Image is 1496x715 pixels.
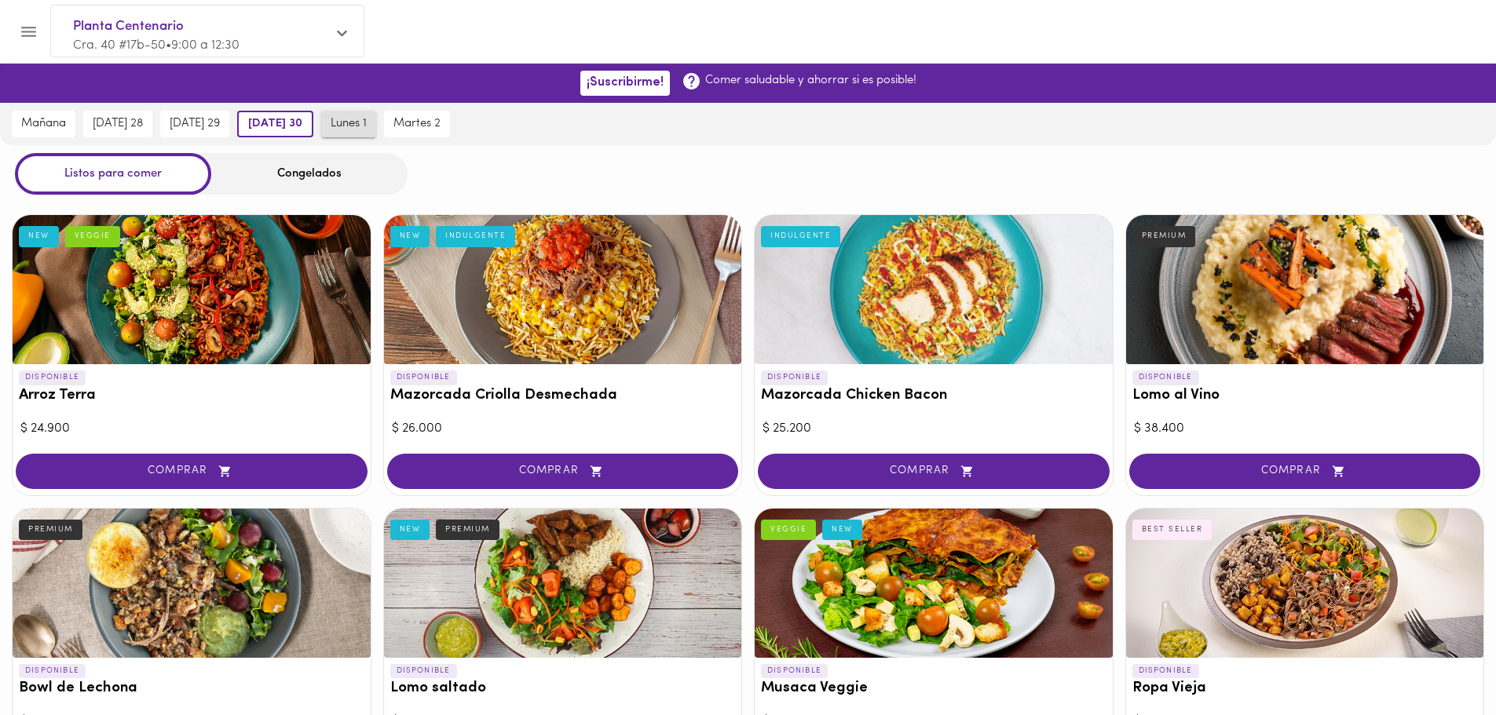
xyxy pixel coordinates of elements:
[19,520,82,540] div: PREMIUM
[393,117,441,131] span: martes 2
[1129,454,1481,489] button: COMPRAR
[1405,624,1480,699] iframe: Messagebird Livechat Widget
[1132,226,1196,246] div: PREMIUM
[13,509,371,658] div: Bowl de Lechona
[83,111,152,137] button: [DATE] 28
[407,465,719,478] span: COMPRAR
[21,117,66,131] span: mañana
[13,215,371,364] div: Arroz Terra
[1132,370,1199,385] p: DISPONIBLE
[19,680,364,697] h3: Bowl de Lechona
[392,420,734,438] div: $ 26.000
[755,215,1113,364] div: Mazorcada Chicken Bacon
[19,388,364,404] h3: Arroz Terra
[9,13,48,51] button: Menu
[1134,420,1476,438] div: $ 38.400
[1132,520,1213,540] div: BEST SELLER
[16,454,368,489] button: COMPRAR
[1132,680,1478,697] h3: Ropa Vieja
[705,72,916,89] p: Comer saludable y ahorrar si es posible!
[390,664,457,678] p: DISPONIBLE
[761,520,816,540] div: VEGGIE
[237,111,313,137] button: [DATE] 30
[1126,509,1484,658] div: Ropa Vieja
[160,111,229,137] button: [DATE] 29
[763,420,1105,438] div: $ 25.200
[755,509,1113,658] div: Musaca Veggie
[758,454,1110,489] button: COMPRAR
[12,111,75,137] button: mañana
[19,226,59,246] div: NEW
[1132,664,1199,678] p: DISPONIBLE
[384,509,742,658] div: Lomo saltado
[20,420,363,438] div: $ 24.900
[73,16,326,37] span: Planta Centenario
[384,111,450,137] button: martes 2
[211,153,408,195] div: Congelados
[19,370,86,385] p: DISPONIBLE
[822,520,862,540] div: NEW
[1132,388,1478,404] h3: Lomo al Vino
[387,454,739,489] button: COMPRAR
[761,226,840,246] div: INDULGENTE
[73,39,240,52] span: Cra. 40 #17b-50 • 9:00 a 12:30
[1149,465,1461,478] span: COMPRAR
[19,664,86,678] p: DISPONIBLE
[93,117,143,131] span: [DATE] 28
[587,75,664,90] span: ¡Suscribirme!
[436,226,515,246] div: INDULGENTE
[321,111,376,137] button: lunes 1
[390,520,430,540] div: NEW
[65,226,120,246] div: VEGGIE
[15,153,211,195] div: Listos para comer
[580,71,670,95] button: ¡Suscribirme!
[390,370,457,385] p: DISPONIBLE
[390,226,430,246] div: NEW
[248,117,302,131] span: [DATE] 30
[761,370,828,385] p: DISPONIBLE
[170,117,220,131] span: [DATE] 29
[436,520,499,540] div: PREMIUM
[331,117,367,131] span: lunes 1
[761,388,1106,404] h3: Mazorcada Chicken Bacon
[390,388,736,404] h3: Mazorcada Criolla Desmechada
[35,465,348,478] span: COMPRAR
[777,465,1090,478] span: COMPRAR
[390,680,736,697] h3: Lomo saltado
[761,680,1106,697] h3: Musaca Veggie
[1126,215,1484,364] div: Lomo al Vino
[761,664,828,678] p: DISPONIBLE
[384,215,742,364] div: Mazorcada Criolla Desmechada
